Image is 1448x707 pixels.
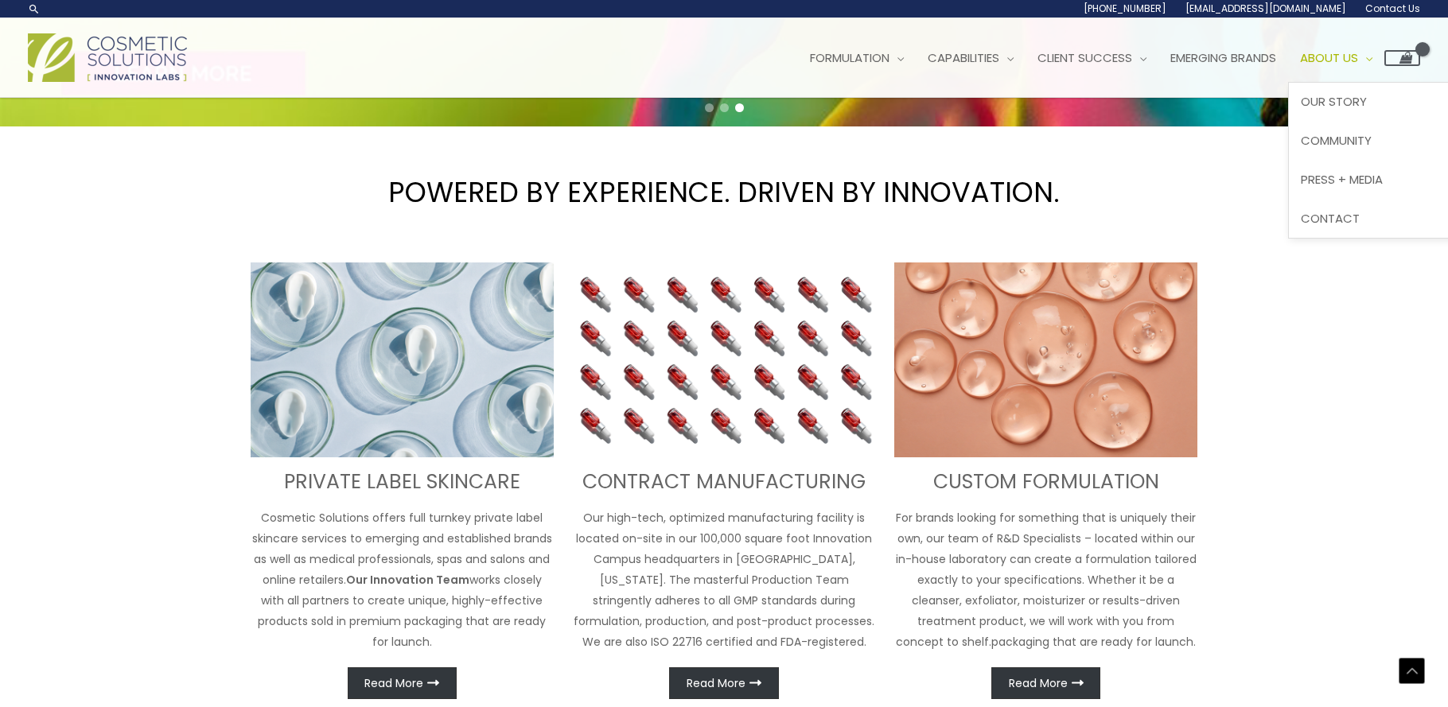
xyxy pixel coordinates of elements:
[916,34,1026,82] a: Capabilities
[1185,2,1346,15] span: [EMAIL_ADDRESS][DOMAIN_NAME]
[894,469,1197,495] h3: CUSTOM FORMULATION
[1301,93,1367,110] span: Our Story
[1365,2,1420,15] span: Contact Us
[705,103,714,112] span: Go to slide 1
[928,49,999,66] span: Capabilities
[251,262,554,458] img: turnkey private label skincare
[251,469,554,495] h3: PRIVATE LABEL SKINCARE
[1384,50,1420,66] a: View Shopping Cart, empty
[798,34,916,82] a: Formulation
[251,507,554,652] p: Cosmetic Solutions offers full turnkey private label skincare services to emerging and establishe...
[346,572,469,588] strong: Our Innovation Team
[1301,210,1360,227] span: Contact
[1300,49,1358,66] span: About Us
[894,507,1197,652] p: For brands looking for something that is uniquely their own, our team of R&D Specialists – locate...
[28,33,187,82] img: Cosmetic Solutions Logo
[1170,49,1276,66] span: Emerging Brands
[1301,132,1372,149] span: Community
[28,2,41,15] a: Search icon link
[669,667,778,699] a: Read More
[1301,171,1383,188] span: Press + Media
[720,103,729,112] span: Go to slide 2
[735,103,744,112] span: Go to slide 3
[573,507,876,652] p: Our high-tech, optimized manufacturing facility is located on-site in our 100,000 square foot Inn...
[894,262,1197,458] img: Custom Formulation
[687,678,745,689] span: Read More
[1084,2,1166,15] span: [PHONE_NUMBER]
[1288,34,1384,82] a: About Us
[573,469,876,495] h3: CONTRACT MANUFACTURING
[810,49,889,66] span: Formulation
[991,667,1100,699] a: Read More
[364,678,423,689] span: Read More
[1037,49,1132,66] span: Client Success
[1009,678,1068,689] span: Read More
[1026,34,1158,82] a: Client Success
[1158,34,1288,82] a: Emerging Brands
[348,667,457,699] a: Read More
[573,262,876,458] img: Contract Manufacturing
[786,34,1420,82] nav: Site Navigation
